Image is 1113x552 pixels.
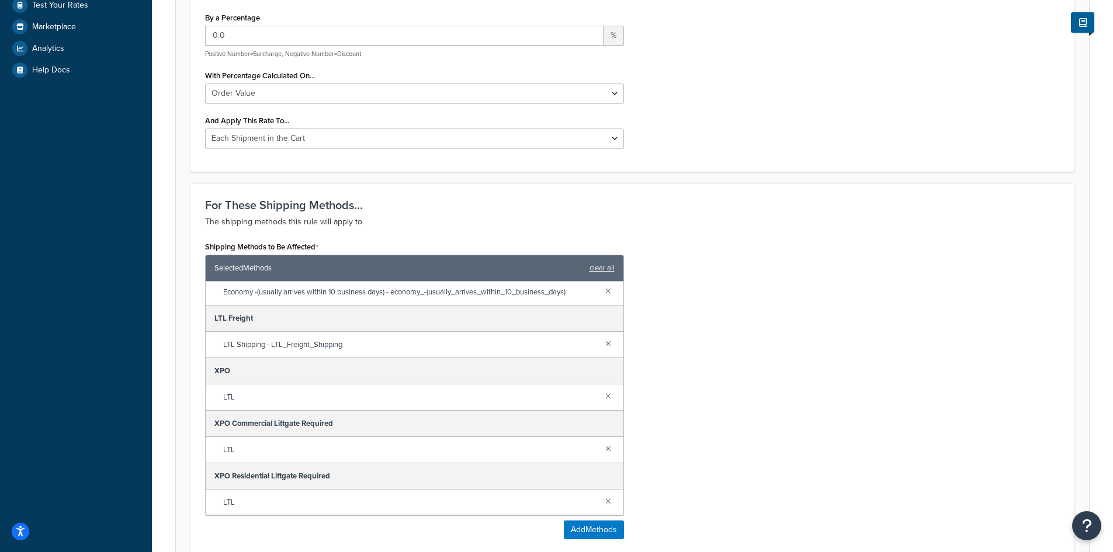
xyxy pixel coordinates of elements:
[9,38,143,59] a: Analytics
[214,260,584,276] span: Selected Methods
[223,389,596,405] span: LTL
[590,260,615,276] a: clear all
[223,284,596,300] span: Economy -(usually arrives within 10 business days) - economy_-(usually_arrives_within_10_business...
[1071,12,1094,33] button: Show Help Docs
[1072,511,1101,540] button: Open Resource Center
[9,60,143,81] a: Help Docs
[32,1,88,11] span: Test Your Rates
[205,215,1060,229] p: The shipping methods this rule will apply to.
[206,411,623,437] div: XPO Commercial Liftgate Required
[205,13,260,22] label: By a Percentage
[32,22,76,32] span: Marketplace
[205,116,289,125] label: And Apply This Rate To...
[223,336,596,353] span: LTL Shipping - LTL_Freight_Shipping
[564,520,624,539] button: AddMethods
[206,305,623,332] div: LTL Freight
[205,50,624,58] p: Positive Number=Surcharge, Negative Number=Discount
[32,65,70,75] span: Help Docs
[206,463,623,489] div: XPO Residential Liftgate Required
[604,26,624,46] span: %
[206,358,623,384] div: XPO
[223,494,596,511] span: LTL
[223,442,596,458] span: LTL
[205,242,318,252] label: Shipping Methods to Be Affected
[9,16,143,37] a: Marketplace
[205,71,315,80] label: With Percentage Calculated On...
[32,44,64,54] span: Analytics
[205,199,1060,211] h3: For These Shipping Methods...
